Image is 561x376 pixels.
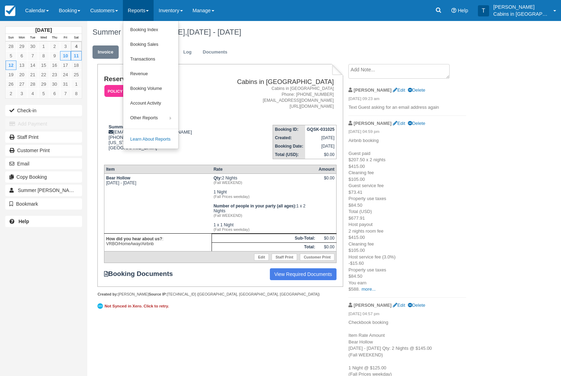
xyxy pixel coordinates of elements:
[123,111,178,126] a: Other Reports
[123,52,178,67] a: Transactions
[123,23,178,37] a: Booking Index
[123,67,178,81] a: Revenue
[123,37,178,52] a: Booking Sales
[123,21,179,149] ul: Reports
[123,132,178,147] a: Learn About Reports
[123,96,178,111] a: Account Activity
[123,81,178,96] a: Booking Volume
